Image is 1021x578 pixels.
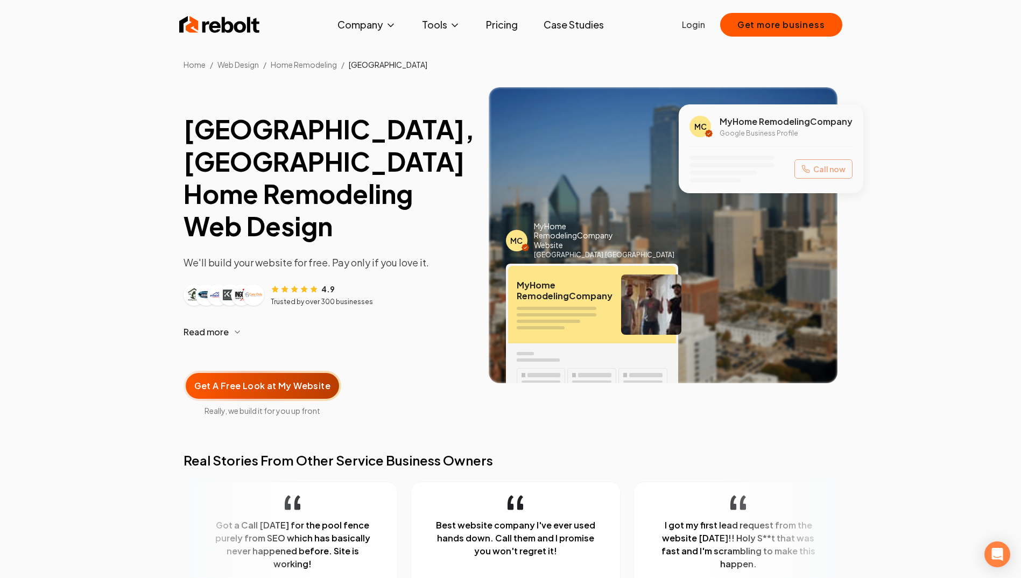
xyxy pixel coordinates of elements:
img: Customer logo 2 [198,286,215,304]
span: My Home Remodeling Company [517,280,612,301]
a: Home [184,60,206,69]
img: Rebolt Logo [179,14,260,36]
div: Customer logos [184,284,264,306]
p: Got a Call [DATE] for the pool fence purely from SEO which has basically never happened before. S... [209,519,375,570]
img: Customer logo 6 [245,286,262,304]
h1: [GEOGRAPHIC_DATA], [GEOGRAPHIC_DATA] Home Remodeling Web Design [184,113,471,242]
img: Customer logo 5 [233,286,250,304]
p: We'll build your website for free. Pay only if you love it. [184,255,471,270]
li: / [263,59,266,70]
button: Read more [184,319,471,345]
img: quotation-mark [730,495,745,510]
span: Really, we build it for you up front [184,405,342,416]
div: Rating: 4.9 out of 5 stars [271,283,335,294]
p: Best website company I've ever used hands down. Call them and I promise you won't regret it! [432,519,598,558]
li: / [341,59,344,70]
img: Customer logo 1 [186,286,203,304]
span: MC [510,235,523,246]
span: Web Design [217,60,259,69]
span: MC [694,121,707,132]
a: Pricing [477,14,526,36]
button: Get more business [720,13,842,37]
a: Get A Free Look at My WebsiteReally, we build it for you up front [184,354,342,416]
h2: Real Stories From Other Service Business Owners [184,452,838,469]
a: Home Remodeling [271,60,337,69]
div: Open Intercom Messenger [984,541,1010,567]
img: quotation-mark [284,495,300,510]
span: Read more [184,326,229,339]
article: Customer reviews [184,283,471,306]
a: Login [682,18,705,31]
img: Customer logo 4 [221,286,238,304]
p: Google Business Profile [720,129,853,138]
img: quotation-mark [507,495,523,510]
p: Trusted by over 300 businesses [271,298,373,306]
img: Image of Dallas, TX [489,87,838,383]
button: Company [329,14,405,36]
span: 4.9 [321,284,335,294]
p: I got my first lead request from the website [DATE]!! Holy S**t that was fast and I'm scrambling ... [655,519,821,570]
nav: Breadcrumb [166,59,855,70]
button: Get A Free Look at My Website [184,371,342,401]
li: / [210,59,213,70]
p: [GEOGRAPHIC_DATA] , [GEOGRAPHIC_DATA] [534,251,678,259]
img: Home Remodeling team [621,274,681,335]
li: [GEOGRAPHIC_DATA] [349,59,427,70]
span: My Home Remodeling Company [720,115,853,128]
span: My Home Remodeling Company Website [534,222,621,250]
span: Get A Free Look at My Website [194,379,331,392]
img: Customer logo 3 [209,286,227,304]
button: Tools [413,14,469,36]
a: Case Studies [535,14,612,36]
